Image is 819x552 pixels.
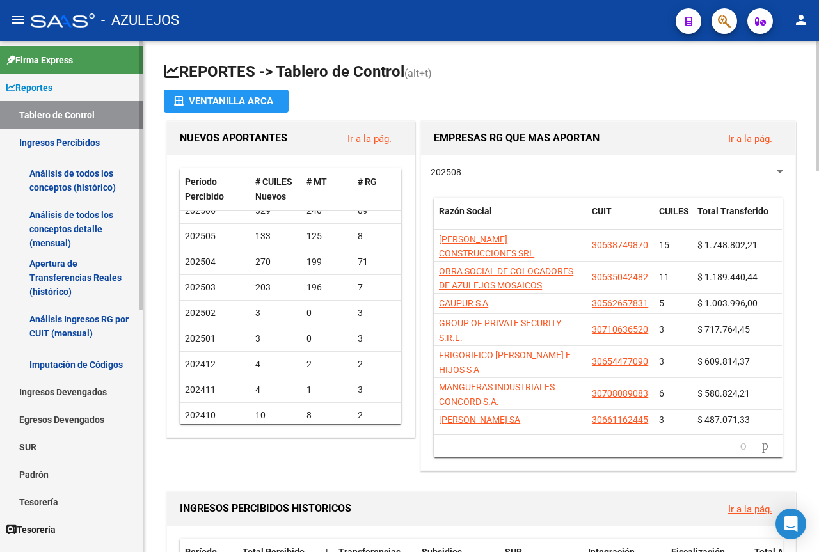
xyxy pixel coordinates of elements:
[358,408,399,423] div: 2
[697,272,758,282] span: $ 1.189.440,44
[697,298,758,308] span: $ 1.003.996,00
[659,356,664,367] span: 3
[255,255,296,269] div: 270
[185,384,216,395] span: 202411
[439,298,488,308] span: CAUPUR S A
[659,414,664,425] span: 3
[255,331,296,346] div: 3
[358,203,399,218] div: 89
[185,231,216,241] span: 202505
[306,306,347,320] div: 0
[793,12,809,28] mat-icon: person
[185,256,216,267] span: 202504
[353,168,404,210] datatable-header-cell: # RG
[358,177,377,187] span: # RG
[728,503,772,515] a: Ir a la pág.
[255,408,296,423] div: 10
[255,229,296,244] div: 133
[592,206,612,216] span: CUIT
[306,280,347,295] div: 196
[358,382,399,397] div: 3
[692,198,782,240] datatable-header-cell: Total Transferido
[659,324,664,335] span: 3
[306,357,347,372] div: 2
[659,388,664,398] span: 6
[592,414,648,425] span: 30661162445
[306,408,347,423] div: 8
[6,81,52,95] span: Reportes
[659,240,669,250] span: 15
[10,12,26,28] mat-icon: menu
[164,61,799,84] h1: REPORTES -> Tablero de Control
[697,206,768,216] span: Total Transferido
[718,127,783,150] button: Ir a la pág.
[255,280,296,295] div: 203
[358,255,399,269] div: 71
[434,132,600,144] span: EMPRESAS RG QUE MAS APORTAN
[592,240,648,250] span: 30638749870
[592,298,648,308] span: 30562657831
[592,324,648,335] span: 30710636520
[6,53,73,67] span: Firma Express
[174,90,278,113] div: Ventanilla ARCA
[697,240,758,250] span: $ 1.748.802,21
[439,206,492,216] span: Razón Social
[164,90,289,113] button: Ventanilla ARCA
[337,127,402,150] button: Ir a la pág.
[404,67,432,79] span: (alt+t)
[697,324,750,335] span: $ 717.764,45
[255,203,296,218] div: 329
[255,357,296,372] div: 4
[255,177,292,201] span: # CUILES Nuevos
[756,439,774,453] a: go to next page
[697,388,750,398] span: $ 580.824,21
[659,298,664,308] span: 5
[306,255,347,269] div: 199
[659,272,669,282] span: 11
[358,280,399,295] div: 7
[306,382,347,397] div: 1
[659,206,689,216] span: CUILES
[255,382,296,397] div: 4
[185,308,216,318] span: 202502
[654,198,692,240] datatable-header-cell: CUILES
[775,509,806,539] div: Open Intercom Messenger
[185,282,216,292] span: 202503
[306,229,347,244] div: 125
[250,168,301,210] datatable-header-cell: # CUILES Nuevos
[718,497,783,521] button: Ir a la pág.
[185,205,216,216] span: 202506
[735,439,752,453] a: go to previous page
[439,350,571,375] span: FRIGORIFICO [PERSON_NAME] E HIJOS S A
[697,356,750,367] span: $ 609.814,37
[358,306,399,320] div: 3
[592,356,648,367] span: 30654477090
[592,388,648,398] span: 30708089083
[592,272,648,282] span: 30635042482
[434,198,587,240] datatable-header-cell: Razón Social
[358,331,399,346] div: 3
[347,133,392,145] a: Ir a la pág.
[439,318,561,343] span: GROUP OF PRIVATE SECURITY S.R.L.
[185,177,224,201] span: Período Percibido
[358,357,399,372] div: 2
[306,177,327,187] span: # MT
[439,382,555,407] span: MANGUERAS INDUSTRIALES CONCORD S.A.
[101,6,179,35] span: - AZULEJOS
[306,203,347,218] div: 240
[697,414,750,425] span: $ 487.071,33
[431,167,461,177] span: 202508
[728,133,772,145] a: Ir a la pág.
[439,266,573,320] span: OBRA SOCIAL DE COLOCADORES DE AZULEJOS MOSAICOS GRANITEROS LUSTRADORES Y POCELA
[358,229,399,244] div: 8
[306,331,347,346] div: 0
[301,168,353,210] datatable-header-cell: # MT
[439,414,520,425] span: [PERSON_NAME] SA
[6,523,56,537] span: Tesorería
[185,359,216,369] span: 202412
[587,198,654,240] datatable-header-cell: CUIT
[180,168,250,210] datatable-header-cell: Período Percibido
[185,410,216,420] span: 202410
[180,502,351,514] span: INGRESOS PERCIBIDOS HISTORICOS
[180,132,287,144] span: NUEVOS APORTANTES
